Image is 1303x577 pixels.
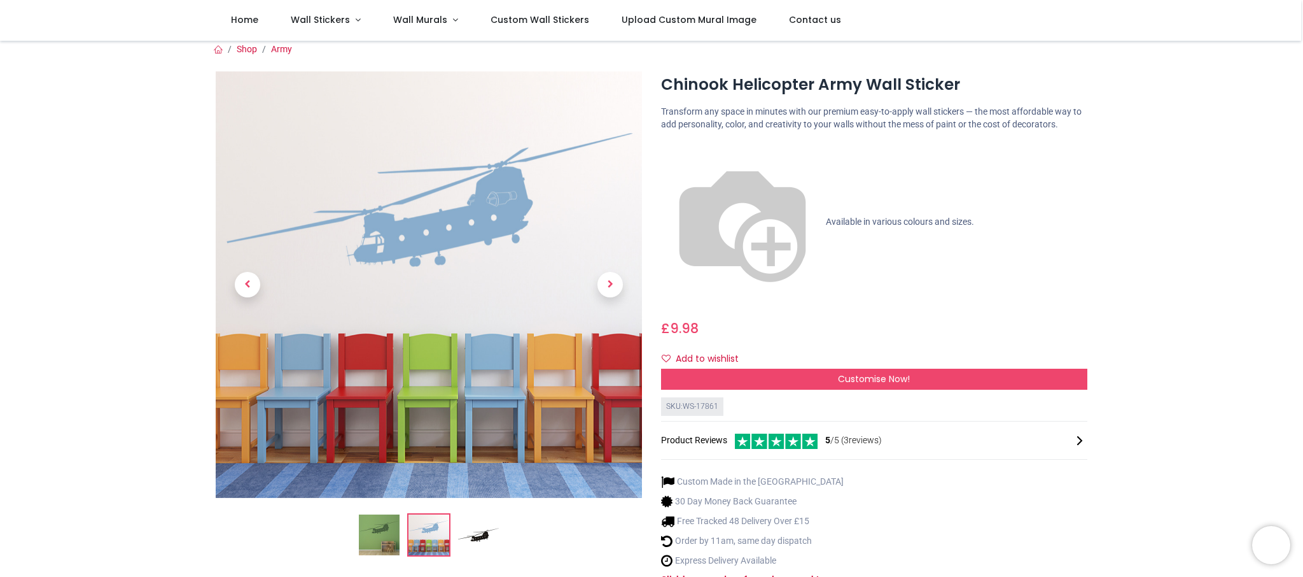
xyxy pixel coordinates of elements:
button: Add to wishlistAdd to wishlist [661,348,749,370]
a: Previous [216,135,279,434]
li: Custom Made in the [GEOGRAPHIC_DATA] [661,475,844,488]
iframe: Brevo live chat [1252,526,1290,564]
li: Free Tracked 48 Delivery Over £15 [661,515,844,528]
img: Chinook Helicopter Army Wall Sticker [359,515,400,555]
li: 30 Day Money Back Guarantee [661,495,844,508]
span: 5 [825,435,830,445]
span: Previous [235,272,260,297]
span: Contact us [789,13,841,26]
span: Customise Now! [838,373,910,385]
a: Army [271,44,292,54]
span: 9.98 [670,319,699,338]
h1: Chinook Helicopter Army Wall Sticker [661,74,1087,96]
div: SKU: WS-17861 [661,397,723,416]
span: Next [597,272,623,297]
span: Home [231,13,258,26]
li: Order by 11am, same day dispatch [661,534,844,548]
img: WS-17861-03 [458,515,499,555]
span: Wall Murals [393,13,447,26]
p: Transform any space in minutes with our premium easy-to-apply wall stickers — the most affordable... [661,106,1087,131]
img: WS-17861-02 [216,71,642,498]
li: Express Delivery Available [661,554,844,567]
span: Available in various colours and sizes. [826,217,974,227]
i: Add to wishlist [662,354,671,363]
span: £ [661,319,699,338]
span: Custom Wall Stickers [491,13,589,26]
span: /5 ( 3 reviews) [825,434,882,447]
span: Wall Stickers [291,13,350,26]
a: Next [578,135,642,434]
div: Product Reviews [661,432,1087,449]
a: Shop [237,44,257,54]
img: WS-17861-02 [408,515,449,555]
span: Upload Custom Mural Image [622,13,756,26]
img: color-wheel.png [661,141,824,304]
